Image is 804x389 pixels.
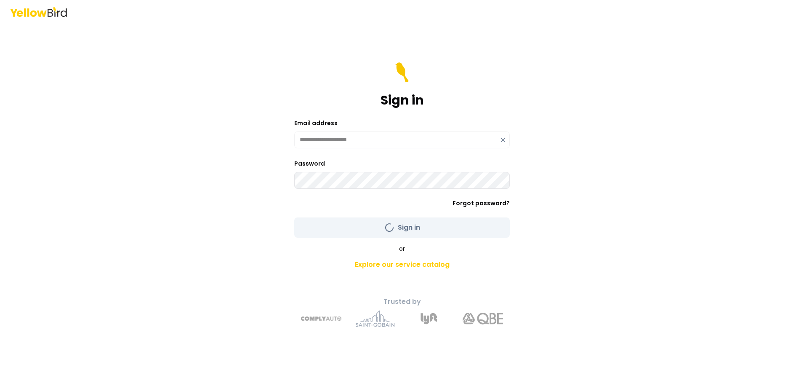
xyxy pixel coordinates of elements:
[294,119,338,127] label: Email address
[399,244,405,253] span: or
[381,93,424,108] h1: Sign in
[254,297,550,307] p: Trusted by
[254,256,550,273] a: Explore our service catalog
[294,159,325,168] label: Password
[453,199,510,207] a: Forgot password?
